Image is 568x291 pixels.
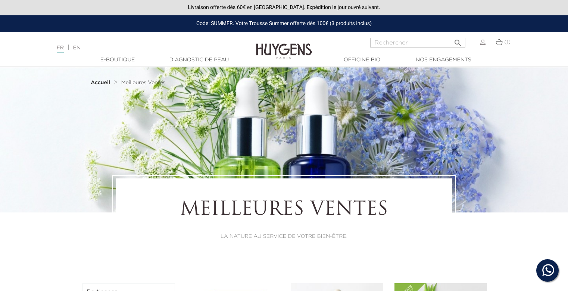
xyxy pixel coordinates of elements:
[121,80,165,85] span: Meilleures Ventes
[406,56,481,64] a: Nos engagements
[57,45,64,53] a: FR
[136,233,432,241] p: LA NATURE AU SERVICE DE VOTRE BIEN-ÊTRE.
[91,80,112,86] a: Accueil
[136,199,432,221] h1: Meilleures Ventes
[80,56,155,64] a: E-Boutique
[73,45,81,50] a: EN
[370,38,465,48] input: Rechercher
[162,56,236,64] a: Diagnostic de peau
[453,36,462,45] i: 
[496,39,511,45] a: (1)
[325,56,399,64] a: Officine Bio
[121,80,165,86] a: Meilleures Ventes
[504,40,511,45] span: (1)
[53,43,231,52] div: |
[451,36,465,46] button: 
[256,31,312,60] img: Huygens
[91,80,110,85] strong: Accueil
